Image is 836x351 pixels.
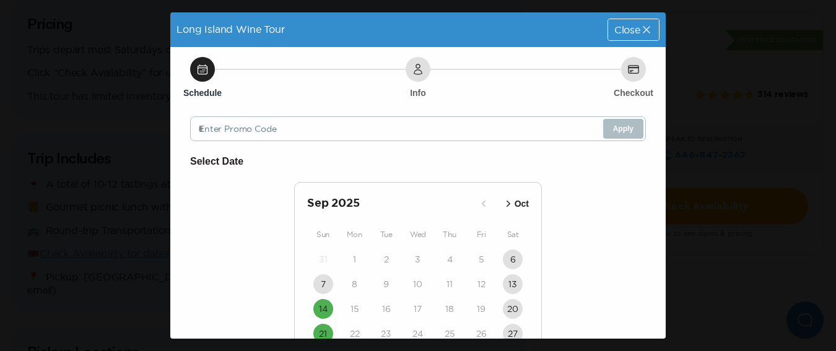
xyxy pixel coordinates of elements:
button: 21 [313,324,333,344]
button: 20 [503,299,523,319]
button: 13 [503,274,523,294]
span: Long Island Wine Tour [176,24,285,35]
time: 24 [412,327,423,340]
time: 8 [352,278,357,290]
button: 7 [313,274,333,294]
button: 19 [471,299,491,319]
time: 3 [415,253,420,266]
time: 31 [319,253,328,266]
time: 15 [351,303,359,315]
button: 26 [471,324,491,344]
h2: Sep 2025 [307,195,474,212]
time: 19 [477,303,485,315]
div: Thu [434,227,466,242]
time: 21 [319,327,327,340]
button: 5 [471,249,491,269]
button: 27 [503,324,523,344]
time: 13 [508,278,517,290]
button: 2 [377,249,396,269]
time: 14 [319,303,328,315]
button: 8 [345,274,365,294]
time: 27 [508,327,518,340]
div: Sat [497,227,529,242]
time: 23 [381,327,391,340]
button: Oct [499,194,533,214]
span: Close [614,25,640,35]
button: 18 [440,299,459,319]
div: Mon [339,227,370,242]
button: 23 [377,324,396,344]
div: Tue [370,227,402,242]
p: Oct [515,197,529,210]
time: 26 [476,327,487,340]
button: 14 [313,299,333,319]
h6: Checkout [614,87,653,99]
time: 16 [382,303,391,315]
button: 6 [503,249,523,269]
button: 4 [440,249,459,269]
time: 4 [447,253,453,266]
button: 24 [408,324,428,344]
h6: Select Date [190,154,646,170]
time: 22 [350,327,360,340]
h6: Schedule [183,87,222,99]
time: 7 [321,278,326,290]
button: 3 [408,249,428,269]
time: 12 [477,278,485,290]
button: 11 [440,274,459,294]
button: 10 [408,274,428,294]
div: Fri [466,227,497,242]
button: 22 [345,324,365,344]
time: 25 [445,327,455,340]
time: 2 [384,253,389,266]
time: 20 [507,303,518,315]
time: 18 [445,303,454,315]
div: Wed [402,227,433,242]
time: 11 [446,278,453,290]
button: 25 [440,324,459,344]
button: 9 [377,274,396,294]
time: 17 [414,303,422,315]
h6: Info [410,87,426,99]
time: 10 [413,278,422,290]
button: 1 [345,249,365,269]
button: 15 [345,299,365,319]
button: 31 [313,249,333,269]
button: 12 [471,274,491,294]
time: 5 [479,253,484,266]
time: 6 [510,253,516,266]
time: 9 [383,278,389,290]
button: 16 [377,299,396,319]
button: 17 [408,299,428,319]
time: 1 [353,253,356,266]
div: Sun [307,227,339,242]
